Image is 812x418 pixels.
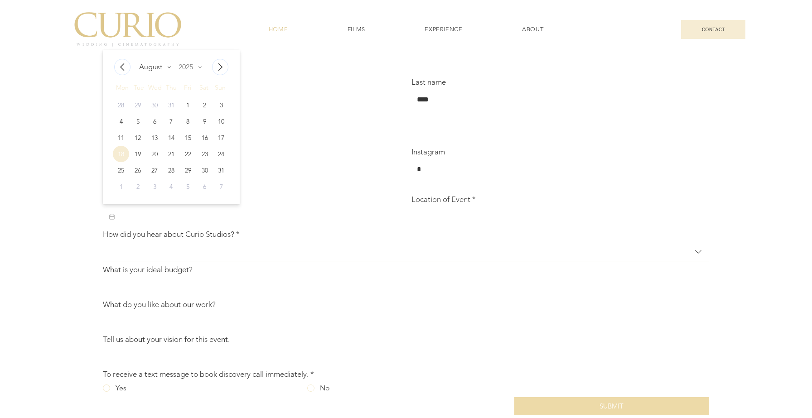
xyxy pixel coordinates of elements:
[103,243,709,261] button: How did you hear about Curio Studios?
[180,146,196,162] div: Friday, August 22, 2025
[197,97,213,113] div: Saturday, August 2, 2025
[147,146,163,162] div: Wednesday, August 20, 2025
[130,130,146,146] div: Tuesday, August 12, 2025
[103,313,703,331] input: What do you like about our work?
[147,130,163,146] div: Wednesday, August 13, 2025
[113,151,130,157] div: 18
[599,402,623,410] span: SUBMIT
[130,162,146,178] div: Tuesday, August 26, 2025
[319,21,393,38] a: FILMS
[103,125,703,144] input: Email
[197,102,213,108] div: 2
[113,135,130,141] div: 11
[179,75,196,97] div: Friday
[196,75,212,97] div: Saturday
[269,25,288,34] span: HOME
[103,182,401,191] div: Enter a valid phone number.
[113,167,130,173] div: 25
[163,146,179,162] div: Thursday, August 21, 2025
[147,167,163,173] div: 27
[130,118,146,125] div: 5
[180,102,196,108] div: 1
[411,77,446,87] label: Last name
[147,162,163,178] div: Wednesday, August 27, 2025
[514,397,709,415] button: SUBMIT
[681,20,745,39] a: CONTACT
[163,135,179,141] div: 14
[213,151,230,157] div: 24
[130,146,146,162] div: Tuesday, August 19, 2025
[148,83,162,91] abbr: Wed
[130,151,146,157] div: 19
[180,135,196,141] div: 15
[197,113,213,130] div: Saturday, August 9, 2025
[147,135,163,141] div: 13
[213,135,230,141] div: 17
[163,151,179,157] div: 21
[179,63,204,71] button: Select year 2025
[116,383,126,394] div: Yes
[320,383,330,394] div: No
[139,63,173,71] button: Select month August
[163,113,179,130] div: Thursday, August 7, 2025
[103,278,703,296] input: What is your ideal budget?
[348,25,365,34] span: FILMS
[139,63,162,71] span: August
[241,21,316,38] a: HOME
[163,130,179,146] div: Thursday, August 14, 2025
[180,151,196,157] div: 22
[130,75,147,97] div: Tuesday
[213,97,230,113] div: Sunday, August 3, 2025
[494,21,571,38] a: ABOUT
[184,83,191,91] abbr: Fri
[113,130,130,146] div: Monday, August 11, 2025
[147,113,163,130] div: Wednesday, August 6, 2025
[113,118,130,125] div: 4
[197,162,213,178] div: Saturday, August 30, 2025
[213,118,230,125] div: 10
[163,162,179,178] div: Thursday, August 28, 2025
[180,113,196,130] div: Friday, August 8, 2025
[130,113,146,130] div: Tuesday, August 5, 2025
[180,167,196,173] div: 29
[180,118,196,125] div: 8
[113,162,130,178] div: Monday, August 25, 2025
[522,25,543,34] span: ABOUT
[197,167,213,173] div: 30
[103,230,240,239] div: How did you hear about Curio Studios?
[212,59,228,75] button: Go to next month
[103,300,216,309] label: What do you like about our work?
[213,113,230,130] div: Sunday, August 10, 2025
[163,167,179,173] div: 28
[126,160,395,178] input: Phone. Phone
[180,97,196,113] div: Friday, August 1, 2025
[103,77,709,415] form: Inquiry Form
[213,167,230,173] div: 31
[241,21,571,38] nav: Site
[116,83,129,91] abbr: Mon
[166,83,177,91] abbr: Thu
[134,83,144,91] abbr: Tue
[197,151,213,157] div: 23
[114,59,130,75] button: Go to previous month
[103,243,709,261] div: required
[197,135,213,141] div: 16
[163,75,179,97] div: Thursday
[213,102,230,108] div: 3
[147,75,163,97] div: Wednesday
[213,162,230,178] div: Sunday, August 31, 2025
[411,195,476,204] label: Location of Event
[199,83,208,91] abbr: Sat
[163,118,179,125] div: 7
[103,265,193,274] label: What is your ideal budget?
[411,208,704,226] input: Location of Event
[103,348,703,366] input: Tell us about your vision for this event.
[179,63,193,71] span: 2025
[212,75,228,97] div: Sunday
[103,370,314,379] div: To receive a text message to book discovery call immediately.
[197,146,213,162] div: Saturday, August 23, 2025
[411,147,445,157] label: Instagram
[180,130,196,146] div: Friday, August 15, 2025
[197,130,213,146] div: Saturday, August 16, 2025
[147,118,163,125] div: 6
